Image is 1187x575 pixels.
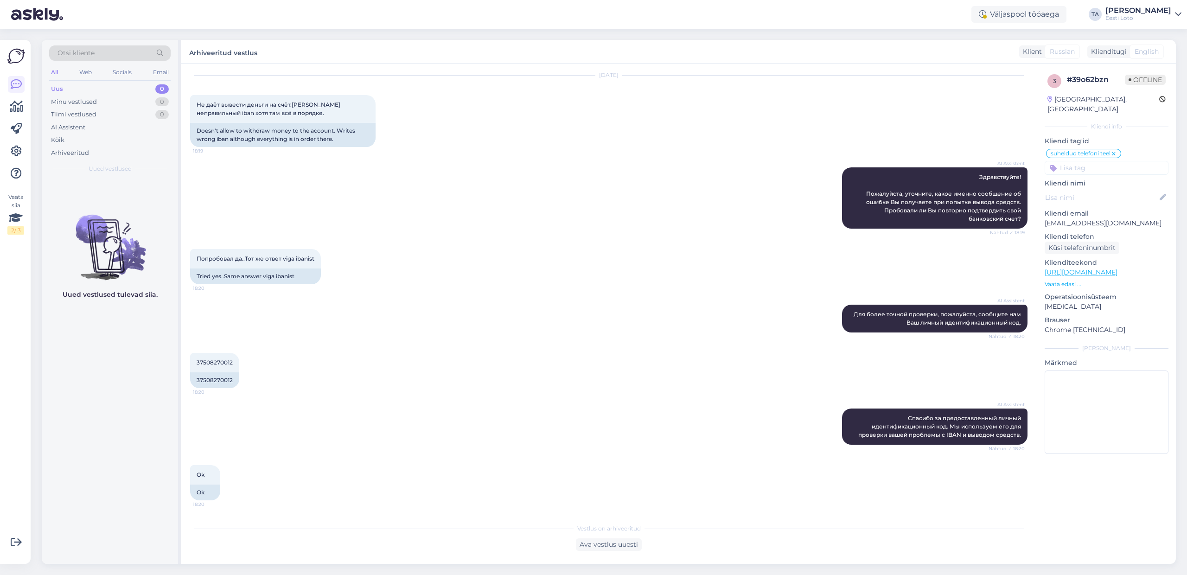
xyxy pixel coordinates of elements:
div: Vaata siia [7,193,24,235]
a: [URL][DOMAIN_NAME] [1045,268,1117,276]
div: Socials [111,66,134,78]
span: Ok [197,471,204,478]
p: [MEDICAL_DATA] [1045,302,1168,312]
div: Email [151,66,171,78]
span: suheldud telefoni teel [1051,151,1110,156]
div: Doesn't allow to withdraw money to the account. Writes wrong iban although everything is in order... [190,123,376,147]
p: Kliendi telefon [1045,232,1168,242]
span: English [1135,47,1159,57]
input: Lisa nimi [1045,192,1158,203]
div: AI Assistent [51,123,85,132]
div: Klient [1019,47,1042,57]
span: 37508270012 [197,359,233,366]
span: Uued vestlused [89,165,132,173]
span: Не даёт вывести деньги на счёт.[PERSON_NAME] неправильный iban хотя там всё в порядке. [197,101,342,116]
p: Chrome [TECHNICAL_ID] [1045,325,1168,335]
div: Kliendi info [1045,122,1168,131]
div: Uus [51,84,63,94]
span: Спасибо за предоставленный личный идентификационный код. Мы используем его для проверки вашей про... [858,415,1022,438]
div: Eesti Loto [1105,14,1171,22]
div: [PERSON_NAME] [1045,344,1168,352]
label: Arhiveeritud vestlus [189,45,257,58]
p: Kliendi nimi [1045,179,1168,188]
span: 18:19 [193,147,228,154]
span: 3 [1053,77,1056,84]
p: Brauser [1045,315,1168,325]
span: AI Assistent [990,297,1025,304]
img: Askly Logo [7,47,25,65]
span: Попробовал да..Тот же ответ viga ibanist [197,255,314,262]
span: Для более точной проверки, пожалуйста, сообщите нам Ваш личный идентификационный код. [854,311,1022,326]
span: 18:20 [193,285,228,292]
div: [GEOGRAPHIC_DATA], [GEOGRAPHIC_DATA] [1047,95,1159,114]
span: Vestlus on arhiveeritud [577,524,641,533]
div: Ava vestlus uuesti [576,538,642,551]
div: Küsi telefoninumbrit [1045,242,1119,254]
div: Kõik [51,135,64,145]
div: 0 [155,110,169,119]
div: Minu vestlused [51,97,97,107]
input: Lisa tag [1045,161,1168,175]
div: Klienditugi [1087,47,1127,57]
div: 37508270012 [190,372,239,388]
span: Nähtud ✓ 18:20 [989,445,1025,452]
span: Offline [1125,75,1166,85]
div: # 39o62bzn [1067,74,1125,85]
div: Väljaspool tööaega [971,6,1066,23]
img: No chats [42,198,178,281]
p: Kliendi email [1045,209,1168,218]
div: [DATE] [190,71,1027,79]
span: AI Assistent [990,401,1025,408]
div: Tiimi vestlused [51,110,96,119]
div: 0 [155,84,169,94]
p: Kliendi tag'id [1045,136,1168,146]
div: All [49,66,60,78]
div: TA [1089,8,1102,21]
div: 2 / 3 [7,226,24,235]
span: Russian [1050,47,1075,57]
span: Otsi kliente [57,48,95,58]
p: Uued vestlused tulevad siia. [63,290,158,300]
div: 0 [155,97,169,107]
p: [EMAIL_ADDRESS][DOMAIN_NAME] [1045,218,1168,228]
div: Tried yes..Same answer viga ibanist [190,268,321,284]
a: [PERSON_NAME]Eesti Loto [1105,7,1181,22]
p: Klienditeekond [1045,258,1168,268]
p: Märkmed [1045,358,1168,368]
div: Ok [190,485,220,500]
div: Arhiveeritud [51,148,89,158]
span: AI Assistent [990,160,1025,167]
span: 18:20 [193,389,228,396]
div: Web [77,66,94,78]
span: Nähtud ✓ 18:20 [989,333,1025,340]
div: [PERSON_NAME] [1105,7,1171,14]
p: Vaata edasi ... [1045,280,1168,288]
span: Nähtud ✓ 18:19 [990,229,1025,236]
p: Operatsioonisüsteem [1045,292,1168,302]
span: 18:20 [193,501,228,508]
